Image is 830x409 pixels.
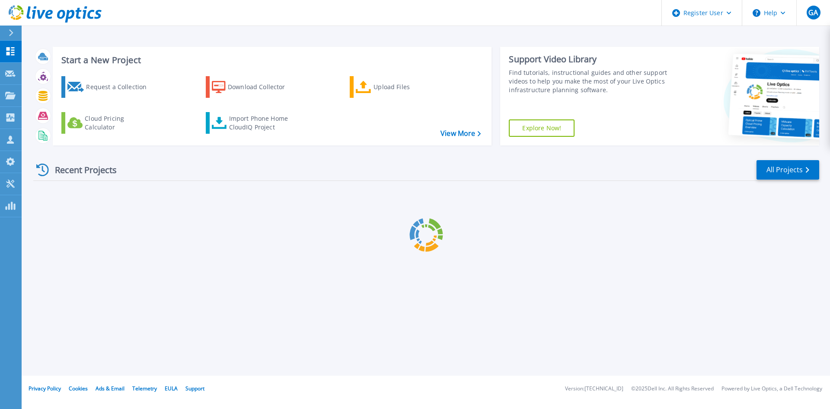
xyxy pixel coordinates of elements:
div: Import Phone Home CloudIQ Project [229,114,297,132]
div: Support Video Library [509,54,671,65]
a: View More [441,129,481,138]
div: Request a Collection [86,78,155,96]
li: © 2025 Dell Inc. All Rights Reserved [631,386,714,392]
a: Ads & Email [96,385,124,392]
a: Download Collector [206,76,302,98]
a: Support [185,385,204,392]
a: EULA [165,385,178,392]
li: Version: [TECHNICAL_ID] [565,386,623,392]
div: Download Collector [228,78,297,96]
a: Cloud Pricing Calculator [61,112,158,134]
h3: Start a New Project [61,55,481,65]
div: Recent Projects [33,159,128,180]
div: Cloud Pricing Calculator [85,114,154,132]
a: Privacy Policy [29,385,61,392]
div: Upload Files [373,78,443,96]
a: Upload Files [350,76,446,98]
li: Powered by Live Optics, a Dell Technology [721,386,822,392]
div: Find tutorials, instructional guides and other support videos to help you make the most of your L... [509,68,671,94]
a: Explore Now! [509,119,575,137]
a: Cookies [69,385,88,392]
span: GA [808,9,818,16]
a: All Projects [757,160,819,180]
a: Request a Collection [61,76,158,98]
a: Telemetry [132,385,157,392]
